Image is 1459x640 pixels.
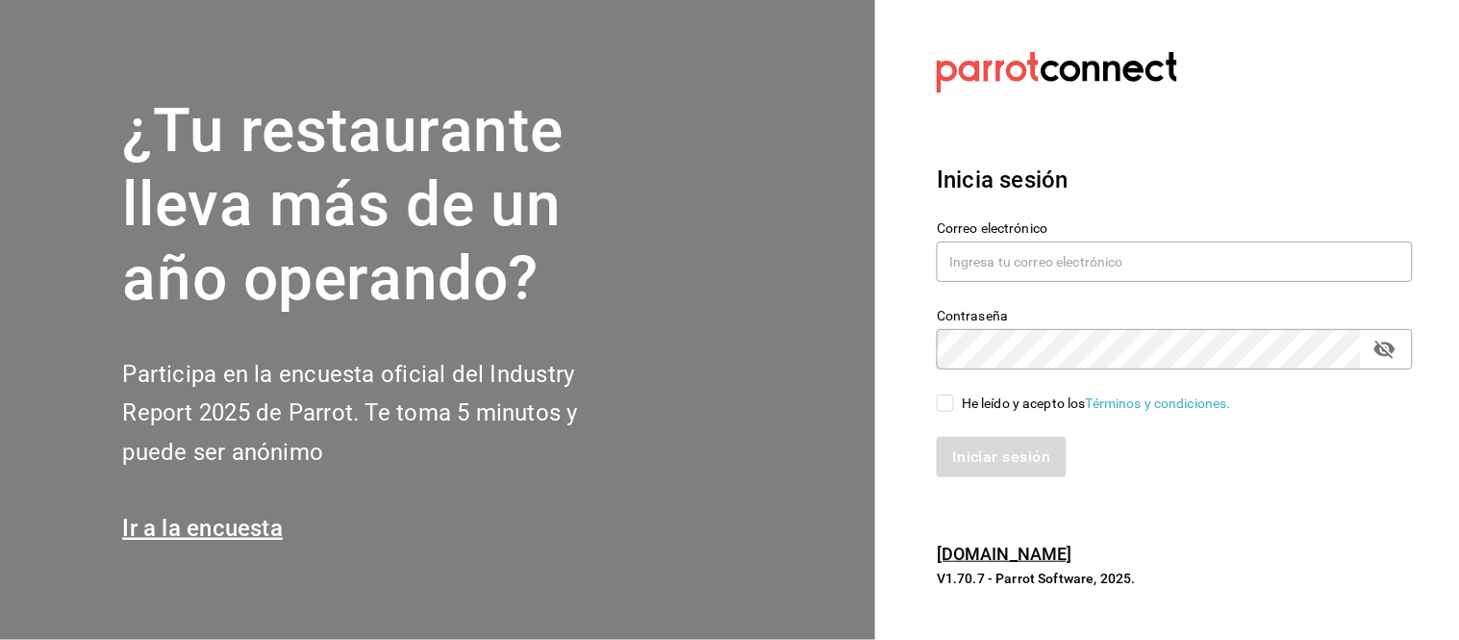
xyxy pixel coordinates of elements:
h2: Participa en la encuesta oficial del Industry Report 2025 de Parrot. Te toma 5 minutos y puede se... [122,355,641,473]
h1: ¿Tu restaurante lleva más de un año operando? [122,94,641,316]
a: [DOMAIN_NAME] [937,544,1072,564]
a: Ir a la encuesta [122,515,283,542]
button: passwordField [1369,333,1401,366]
h3: Inicia sesión [937,163,1413,197]
label: Correo electrónico [937,222,1413,236]
label: Contraseña [937,310,1413,323]
a: Términos y condiciones. [1086,396,1231,411]
p: V1.70.7 - Parrot Software, 2025. [937,569,1413,588]
div: He leído y acepto los [962,394,1231,414]
input: Ingresa tu correo electrónico [937,242,1413,282]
